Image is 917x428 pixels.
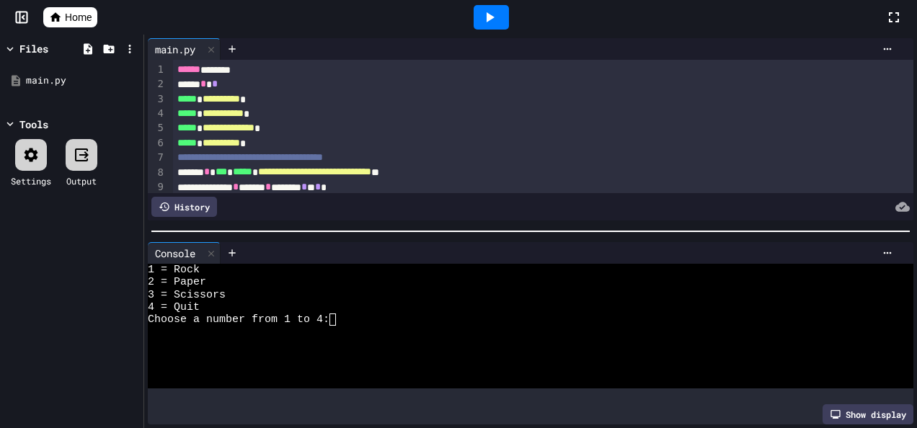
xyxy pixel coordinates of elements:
[148,264,200,276] span: 1 = Rock
[26,73,138,88] div: main.py
[148,276,206,288] span: 2 = Paper
[43,7,97,27] a: Home
[148,313,329,326] span: Choose a number from 1 to 4:
[148,289,226,301] span: 3 = Scissors
[148,92,166,107] div: 3
[151,197,217,217] div: History
[19,117,48,132] div: Tools
[148,107,166,121] div: 4
[66,174,97,187] div: Output
[148,63,166,77] div: 1
[148,242,221,264] div: Console
[856,370,903,414] iframe: chat widget
[11,174,51,187] div: Settings
[148,38,221,60] div: main.py
[148,301,200,313] span: 4 = Quit
[148,42,203,57] div: main.py
[148,246,203,261] div: Console
[65,10,92,24] span: Home
[148,121,166,135] div: 5
[148,151,166,165] div: 7
[148,77,166,92] div: 2
[19,41,48,56] div: Files
[823,404,913,424] div: Show display
[148,180,166,195] div: 9
[148,136,166,151] div: 6
[797,308,903,369] iframe: chat widget
[148,166,166,180] div: 8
